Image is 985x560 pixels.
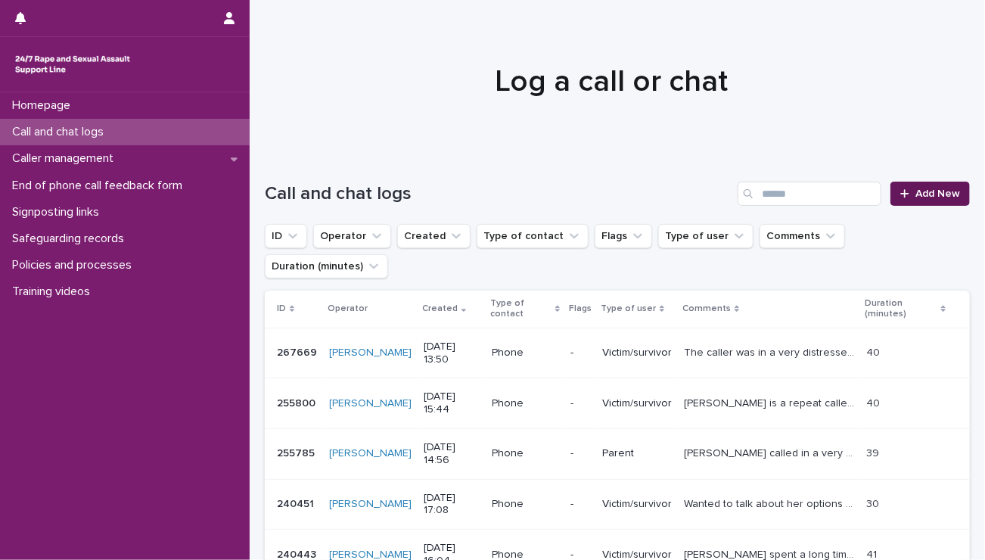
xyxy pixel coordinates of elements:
p: Safeguarding records [6,232,136,246]
p: 267669 [277,344,320,359]
p: Victim/survivor [602,498,672,511]
p: [DATE] 14:56 [424,441,480,467]
p: - [570,397,590,410]
p: Call and chat logs [6,125,116,139]
button: Duration (minutes) [265,254,388,278]
h1: Log a call or chat [265,64,959,100]
p: Phone [492,397,559,410]
tr: 240451240451 [PERSON_NAME] [DATE] 17:08Phone-Victim/survivorWanted to talk about her options movi... [265,479,970,530]
p: End of phone call feedback form [6,179,194,193]
p: Parent [602,447,672,460]
p: Homepage [6,98,82,113]
button: Comments [760,224,845,248]
p: Clare called in a very distressed state having just come out of court. She asked for information ... [684,444,857,460]
p: 30 [867,495,883,511]
a: [PERSON_NAME] [329,397,412,410]
p: Phone [492,347,559,359]
p: - [570,347,590,359]
p: Phone [492,498,559,511]
p: ID [277,300,286,317]
tr: 255800255800 [PERSON_NAME] [DATE] 15:44Phone-Victim/survivor[PERSON_NAME] is a repeat caller. He ... [265,378,970,429]
p: Type of contact [491,295,552,323]
button: Created [397,224,471,248]
p: Caller management [6,151,126,166]
a: [PERSON_NAME] [329,447,412,460]
p: [DATE] 15:44 [424,390,480,416]
tr: 267669267669 [PERSON_NAME] [DATE] 13:50Phone-Victim/survivorThe caller was in a very distressed s... [265,328,970,378]
p: James is a repeat caller. He was raped when he was 17 by an older work colleague. He spoke about ... [684,394,857,410]
p: Policies and processes [6,258,144,272]
p: Created [422,300,458,317]
p: 255785 [277,444,318,460]
p: 39 [867,444,883,460]
p: Signposting links [6,205,111,219]
a: [PERSON_NAME] [329,498,412,511]
h1: Call and chat logs [265,183,732,205]
input: Search [738,182,881,206]
button: Type of contact [477,224,589,248]
p: 40 [867,394,884,410]
button: Operator [313,224,391,248]
p: 40 [867,344,884,359]
span: Add New [915,188,960,199]
p: 240451 [277,495,317,511]
p: Duration (minutes) [865,295,937,323]
p: [DATE] 17:08 [424,492,480,518]
a: Add New [890,182,970,206]
p: Victim/survivor [602,347,672,359]
img: rhQMoQhaT3yELyF149Cw [12,49,133,79]
button: Type of user [658,224,754,248]
p: Training videos [6,285,102,299]
p: Wanted to talk about her options moving forward and considering reporting assault by penetration.... [684,495,857,511]
p: Operator [328,300,368,317]
tr: 255785255785 [PERSON_NAME] [DATE] 14:56Phone-Parent[PERSON_NAME] called in a very distressed stat... [265,428,970,479]
a: [PERSON_NAME] [329,347,412,359]
p: Flags [569,300,592,317]
p: - [570,498,590,511]
p: 255800 [277,394,318,410]
button: Flags [595,224,652,248]
p: [DATE] 13:50 [424,341,480,366]
p: - [570,447,590,460]
button: ID [265,224,307,248]
p: Comments [682,300,731,317]
p: Victim/survivor [602,397,672,410]
p: Type of user [601,300,656,317]
p: The caller was in a very distressed state and initially said she couldn't hear me well and needed... [684,344,857,359]
p: Phone [492,447,559,460]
